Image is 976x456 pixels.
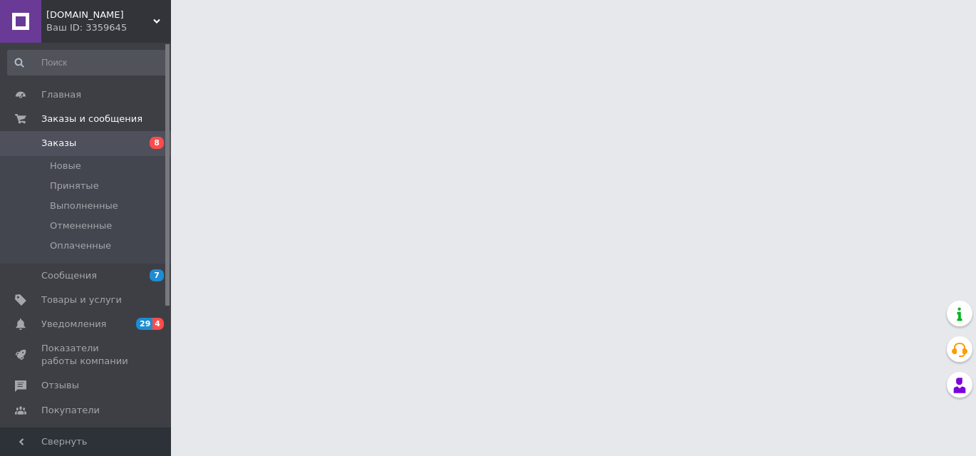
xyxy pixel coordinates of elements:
span: Показатели работы компании [41,342,132,368]
span: Покупатели [41,404,100,417]
span: Заказы [41,137,76,150]
span: Отмененные [50,219,112,232]
span: Главная [41,88,81,101]
span: Новые [50,160,81,172]
span: 29 [136,318,152,330]
span: 4 [152,318,164,330]
span: Заказы и сообщения [41,113,142,125]
input: Поиск [7,50,168,76]
span: 8 [150,137,164,149]
span: Сообщения [41,269,97,282]
span: Выполненные [50,199,118,212]
span: Уведомления [41,318,106,331]
span: Оплаченные [50,239,111,252]
span: Товары и услуги [41,294,122,306]
span: 7 [150,269,164,281]
div: Ваш ID: 3359645 [46,21,171,34]
span: Принятые [50,180,99,192]
span: Отзывы [41,379,79,392]
span: Forsunki.in.ua [46,9,153,21]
